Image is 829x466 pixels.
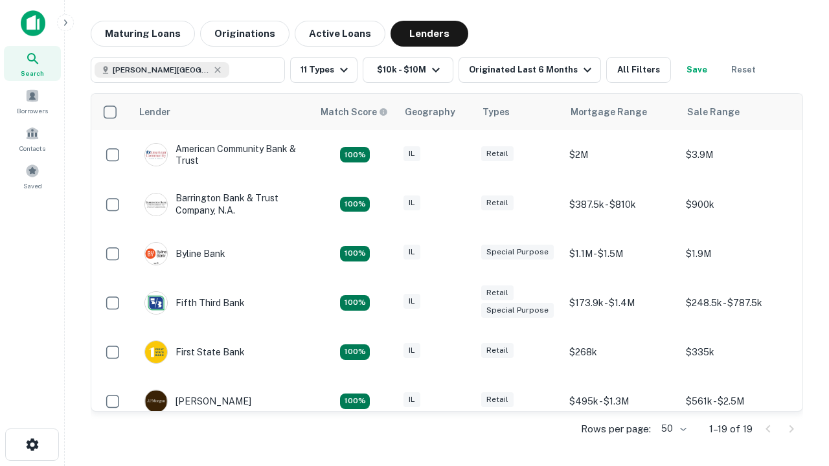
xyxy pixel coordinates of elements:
[144,340,245,364] div: First State Bank
[679,278,796,327] td: $248.5k - $787.5k
[200,21,290,47] button: Originations
[723,57,764,83] button: Reset
[483,104,510,120] div: Types
[340,147,370,162] div: Matching Properties: 2, hasApolloMatch: undefined
[340,197,370,212] div: Matching Properties: 2, hasApolloMatch: undefined
[340,344,370,360] div: Matching Properties: 2, hasApolloMatch: undefined
[144,390,251,413] div: [PERSON_NAME]
[403,294,420,309] div: IL
[21,10,45,36] img: capitalize-icon.png
[481,343,514,358] div: Retail
[313,94,397,130] th: Capitalize uses an advanced AI algorithm to match your search with the best lender. The match sco...
[145,194,167,216] img: picture
[563,327,679,377] td: $268k
[469,62,595,78] div: Originated Last 6 Months
[679,327,796,377] td: $335k
[397,94,475,130] th: Geography
[23,181,42,191] span: Saved
[563,130,679,179] td: $2M
[581,421,651,437] p: Rows per page:
[4,83,61,118] a: Borrowers
[563,278,679,327] td: $173.9k - $1.4M
[606,57,671,83] button: All Filters
[340,246,370,261] div: Matching Properties: 3, hasApolloMatch: undefined
[295,21,385,47] button: Active Loans
[403,146,420,161] div: IL
[656,419,688,438] div: 50
[4,159,61,194] a: Saved
[403,195,420,210] div: IL
[145,243,167,265] img: picture
[144,242,225,265] div: Byline Bank
[91,21,195,47] button: Maturing Loans
[131,94,313,130] th: Lender
[709,421,753,437] p: 1–19 of 19
[481,285,514,300] div: Retail
[481,195,514,210] div: Retail
[391,21,468,47] button: Lenders
[145,390,167,412] img: picture
[764,321,829,383] iframe: Chat Widget
[679,130,796,179] td: $3.9M
[687,104,740,120] div: Sale Range
[459,57,601,83] button: Originated Last 6 Months
[145,292,167,314] img: picture
[321,105,388,119] div: Capitalize uses an advanced AI algorithm to match your search with the best lender. The match sco...
[679,179,796,228] td: $900k
[679,377,796,426] td: $561k - $2.5M
[144,192,300,216] div: Barrington Bank & Trust Company, N.a.
[145,341,167,363] img: picture
[19,143,45,153] span: Contacts
[571,104,647,120] div: Mortgage Range
[144,291,245,315] div: Fifth Third Bank
[4,121,61,156] a: Contacts
[321,105,385,119] h6: Match Score
[403,245,420,260] div: IL
[481,303,554,318] div: Special Purpose
[563,179,679,228] td: $387.5k - $810k
[679,229,796,278] td: $1.9M
[563,377,679,426] td: $495k - $1.3M
[676,57,718,83] button: Save your search to get updates of matches that match your search criteria.
[679,94,796,130] th: Sale Range
[17,105,48,116] span: Borrowers
[481,392,514,407] div: Retail
[475,94,563,130] th: Types
[403,392,420,407] div: IL
[139,104,170,120] div: Lender
[290,57,358,83] button: 11 Types
[4,46,61,81] a: Search
[563,94,679,130] th: Mortgage Range
[481,146,514,161] div: Retail
[144,143,300,166] div: American Community Bank & Trust
[481,245,554,260] div: Special Purpose
[563,229,679,278] td: $1.1M - $1.5M
[405,104,455,120] div: Geography
[403,343,420,358] div: IL
[145,144,167,166] img: picture
[113,64,210,76] span: [PERSON_NAME][GEOGRAPHIC_DATA], [GEOGRAPHIC_DATA]
[363,57,453,83] button: $10k - $10M
[21,68,44,78] span: Search
[340,394,370,409] div: Matching Properties: 2, hasApolloMatch: undefined
[340,295,370,311] div: Matching Properties: 2, hasApolloMatch: undefined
